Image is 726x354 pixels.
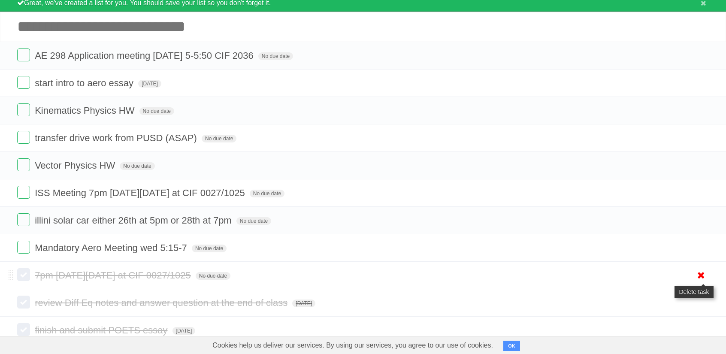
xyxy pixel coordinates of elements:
[503,341,520,351] button: OK
[236,217,271,225] span: No due date
[292,300,315,307] span: [DATE]
[35,325,169,336] span: finish and submit POETS essay
[204,337,502,354] span: Cookies help us deliver our services. By using our services, you agree to our use of cookies.
[17,48,30,61] label: Done
[17,213,30,226] label: Done
[35,215,234,226] span: illini solar car either 26th at 5pm or 28th at 7pm
[196,272,230,280] span: No due date
[250,190,284,197] span: No due date
[17,186,30,199] label: Done
[17,241,30,254] label: Done
[17,268,30,281] label: Done
[35,50,256,61] span: AE 298 Application meeting [DATE] 5-5:50 CIF 2036
[35,270,193,281] span: 7pm [DATE][DATE] at CIF 0027/1025
[35,188,247,198] span: ISS Meeting 7pm [DATE][DATE] at CIF 0027/1025
[17,131,30,144] label: Done
[120,162,154,170] span: No due date
[17,103,30,116] label: Done
[35,160,117,171] span: Vector Physics HW
[17,76,30,89] label: Done
[172,327,196,335] span: [DATE]
[192,245,227,252] span: No due date
[17,296,30,309] label: Done
[35,297,290,308] span: review Diff Eq notes and answer question at the end of class
[35,242,189,253] span: Mandatory Aero Meeting wed 5:15-7
[202,135,236,142] span: No due date
[17,158,30,171] label: Done
[17,323,30,336] label: Done
[35,133,199,143] span: transfer drive work from PUSD (ASAP)
[258,52,293,60] span: No due date
[35,78,136,88] span: start intro to aero essay
[138,80,161,88] span: [DATE]
[35,105,136,116] span: Kinematics Physics HW
[139,107,174,115] span: No due date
